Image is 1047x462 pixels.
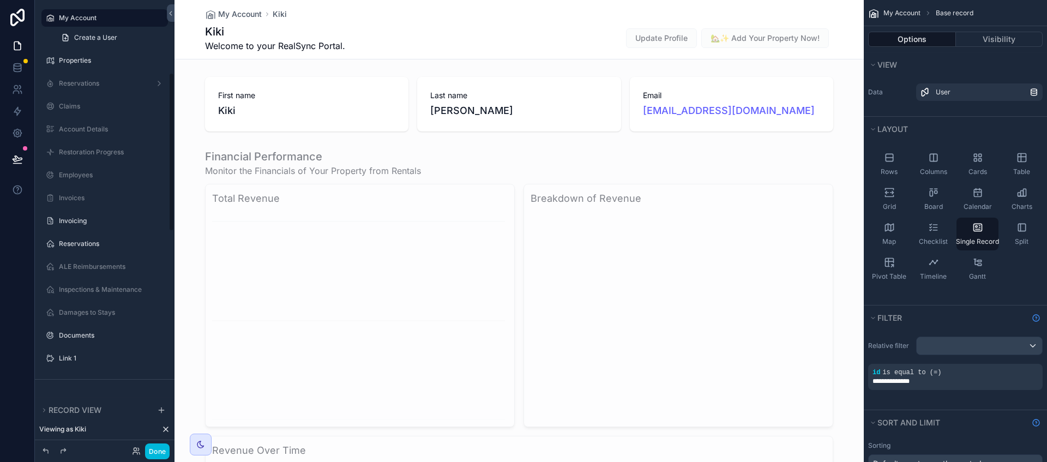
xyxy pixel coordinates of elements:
[59,331,161,340] label: Documents
[868,415,1027,430] button: Sort And Limit
[956,183,998,215] button: Calendar
[868,441,890,450] label: Sorting
[920,272,947,281] span: Timeline
[916,83,1043,101] a: User
[59,354,161,363] label: Link 1
[59,217,161,225] label: Invoicing
[1001,148,1043,181] button: Table
[912,253,954,285] button: Timeline
[877,418,940,427] span: Sort And Limit
[964,202,992,211] span: Calendar
[1013,167,1030,176] span: Table
[956,253,998,285] button: Gantt
[205,39,345,52] span: Welcome to your RealSync Portal.
[936,88,950,97] span: User
[882,369,941,376] span: is equal to (=)
[877,60,897,69] span: View
[868,122,1036,137] button: Layout
[59,308,161,317] label: Damages to Stays
[882,237,896,246] span: Map
[968,167,987,176] span: Cards
[59,262,161,271] label: ALE Reimbursements
[1015,237,1028,246] span: Split
[868,32,956,47] button: Options
[868,57,1036,73] button: View
[868,253,910,285] button: Pivot Table
[59,102,161,111] label: Claims
[877,313,902,322] span: Filter
[919,237,948,246] span: Checklist
[59,194,161,202] label: Invoices
[205,9,262,20] a: My Account
[868,148,910,181] button: Rows
[273,9,287,20] a: Kiki
[59,171,161,179] label: Employees
[1032,418,1040,427] svg: Show help information
[883,9,920,17] span: My Account
[59,14,161,22] label: My Account
[969,272,986,281] span: Gantt
[956,237,999,246] span: Single Record
[868,183,910,215] button: Grid
[59,285,161,294] label: Inspections & Maintenance
[883,202,896,211] span: Grid
[956,32,1043,47] button: Visibility
[1012,202,1032,211] span: Charts
[868,218,910,250] button: Map
[1032,314,1040,322] svg: Show help information
[881,167,898,176] span: Rows
[39,403,151,418] button: Record view
[872,369,880,376] span: id
[218,9,262,20] span: My Account
[868,341,912,350] label: Relative filter
[912,218,954,250] button: Checklist
[74,33,117,42] span: Create a User
[956,148,998,181] button: Cards
[912,183,954,215] button: Board
[956,218,998,250] button: Single Record
[49,405,101,415] span: Record view
[59,125,161,134] label: Account Details
[59,148,161,157] label: Restoration Progress
[205,24,345,39] h1: Kiki
[1001,218,1043,250] button: Split
[145,443,170,459] button: Done
[59,79,146,88] label: Reservations
[920,167,947,176] span: Columns
[55,29,168,46] a: Create a User
[59,56,161,65] label: Properties
[912,148,954,181] button: Columns
[877,124,908,134] span: Layout
[59,239,161,248] label: Reservations
[39,425,86,434] span: Viewing as Kiki
[1001,183,1043,215] button: Charts
[868,88,912,97] label: Data
[924,202,943,211] span: Board
[868,310,1027,326] button: Filter
[936,9,973,17] span: Base record
[872,272,906,281] span: Pivot Table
